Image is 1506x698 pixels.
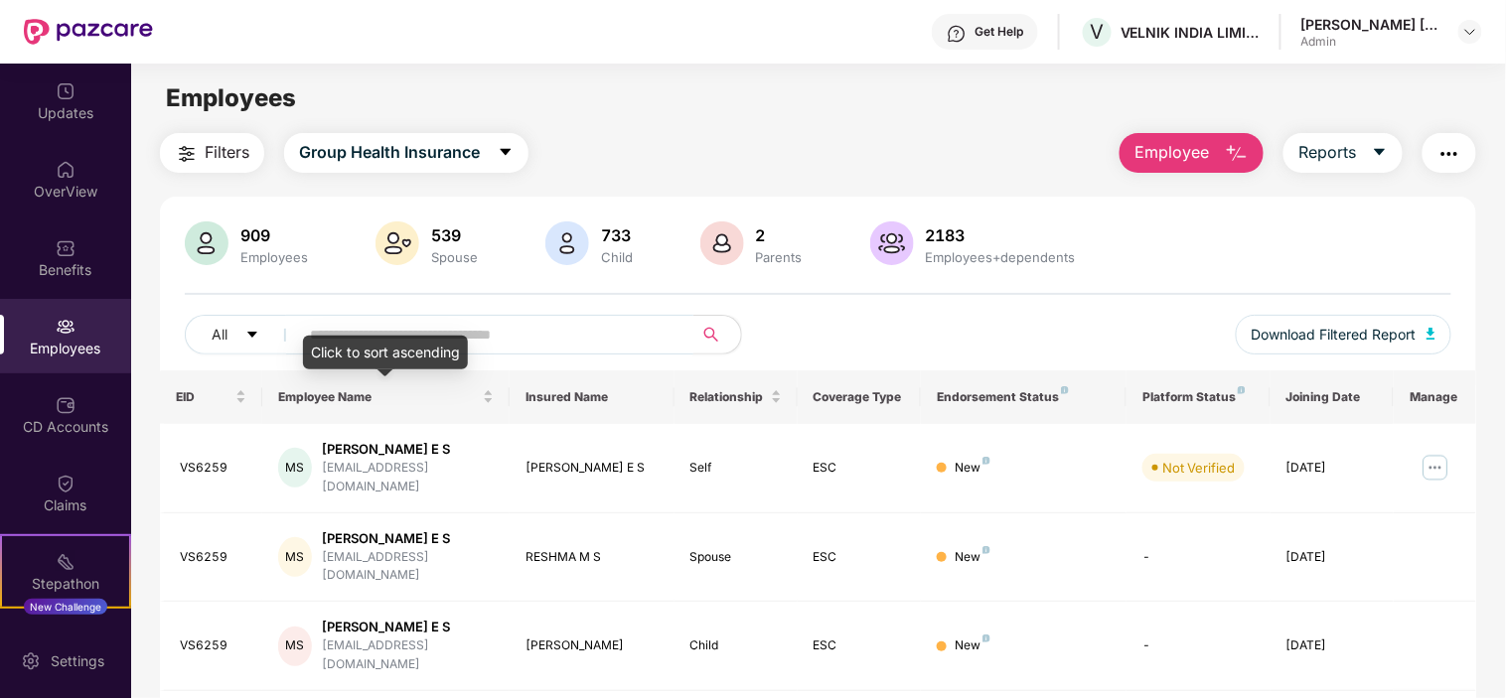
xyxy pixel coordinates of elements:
th: Insured Name [510,370,675,424]
div: New [955,459,990,478]
span: V [1091,20,1105,44]
div: 733 [597,225,637,245]
div: ESC [814,459,905,478]
span: Employees [166,83,296,112]
button: Reportscaret-down [1283,133,1403,173]
img: svg+xml;base64,PHN2ZyBpZD0iRHJvcGRvd24tMzJ4MzIiIHhtbG5zPSJodHRwOi8vd3d3LnczLm9yZy8yMDAwL3N2ZyIgd2... [1462,24,1478,40]
span: caret-down [1372,144,1388,162]
div: [PERSON_NAME] E S [526,459,659,478]
div: VS6259 [180,548,247,567]
img: svg+xml;base64,PHN2ZyB4bWxucz0iaHR0cDovL3d3dy53My5vcmcvMjAwMC9zdmciIHhtbG5zOnhsaW5rPSJodHRwOi8vd3... [1427,328,1436,340]
div: Employees [236,249,312,265]
div: Spouse [427,249,482,265]
button: Employee [1120,133,1264,173]
th: Joining Date [1271,370,1394,424]
div: MS [278,627,311,666]
img: manageButton [1420,452,1451,484]
img: svg+xml;base64,PHN2ZyB4bWxucz0iaHR0cDovL3d3dy53My5vcmcvMjAwMC9zdmciIHhtbG5zOnhsaW5rPSJodHRwOi8vd3... [1225,142,1249,166]
div: New Challenge [24,599,107,615]
img: svg+xml;base64,PHN2ZyB4bWxucz0iaHR0cDovL3d3dy53My5vcmcvMjAwMC9zdmciIHdpZHRoPSIyNCIgaGVpZ2h0PSIyNC... [1437,142,1461,166]
span: Filters [205,140,249,165]
span: EID [176,389,232,405]
span: caret-down [245,328,259,344]
th: Coverage Type [798,370,921,424]
img: svg+xml;base64,PHN2ZyB4bWxucz0iaHR0cDovL3d3dy53My5vcmcvMjAwMC9zdmciIHhtbG5zOnhsaW5rPSJodHRwOi8vd3... [545,221,589,265]
th: Manage [1394,370,1476,424]
div: VS6259 [180,459,247,478]
div: ESC [814,636,905,655]
img: svg+xml;base64,PHN2ZyBpZD0iQ2xhaW0iIHhtbG5zPSJodHRwOi8vd3d3LnczLm9yZy8yMDAwL3N2ZyIgd2lkdGg9IjIwIi... [56,474,75,493]
img: svg+xml;base64,PHN2ZyB4bWxucz0iaHR0cDovL3d3dy53My5vcmcvMjAwMC9zdmciIHhtbG5zOnhsaW5rPSJodHRwOi8vd3... [376,221,419,265]
div: 2183 [922,225,1080,245]
div: [PERSON_NAME] [526,636,659,655]
span: Employee Name [278,389,479,405]
div: Settings [45,651,110,671]
div: Stepathon [2,574,129,594]
div: [PERSON_NAME] E S [322,618,494,636]
img: svg+xml;base64,PHN2ZyB4bWxucz0iaHR0cDovL3d3dy53My5vcmcvMjAwMC9zdmciIHdpZHRoPSI4IiBoZWlnaHQ9IjgiIH... [1061,386,1069,394]
img: svg+xml;base64,PHN2ZyB4bWxucz0iaHR0cDovL3d3dy53My5vcmcvMjAwMC9zdmciIHdpZHRoPSI4IiBoZWlnaHQ9IjgiIH... [982,546,990,554]
div: [PERSON_NAME] [PERSON_NAME] [1301,15,1440,34]
span: Download Filtered Report [1252,324,1417,346]
div: [EMAIL_ADDRESS][DOMAIN_NAME] [322,548,494,586]
div: [DATE] [1286,636,1378,655]
div: MS [278,537,311,577]
div: Spouse [690,548,782,567]
div: [EMAIL_ADDRESS][DOMAIN_NAME] [322,459,494,496]
img: svg+xml;base64,PHN2ZyB4bWxucz0iaHR0cDovL3d3dy53My5vcmcvMjAwMC9zdmciIHdpZHRoPSIyNCIgaGVpZ2h0PSIyNC... [175,142,199,166]
div: Get Help [975,24,1023,40]
img: svg+xml;base64,PHN2ZyB4bWxucz0iaHR0cDovL3d3dy53My5vcmcvMjAwMC9zdmciIHdpZHRoPSI4IiBoZWlnaHQ9IjgiIH... [1238,386,1246,394]
img: New Pazcare Logo [24,19,153,45]
div: Admin [1301,34,1440,50]
button: Allcaret-down [185,315,306,354]
img: svg+xml;base64,PHN2ZyBpZD0iVXBkYXRlZCIgeG1sbnM9Imh0dHA6Ly93d3cudzMub3JnLzIwMDAvc3ZnIiB3aWR0aD0iMj... [56,81,75,101]
span: caret-down [498,144,514,162]
img: svg+xml;base64,PHN2ZyB4bWxucz0iaHR0cDovL3d3dy53My5vcmcvMjAwMC9zdmciIHhtbG5zOnhsaW5rPSJodHRwOi8vd3... [870,221,914,265]
span: Reports [1298,140,1356,165]
div: Endorsement Status [937,389,1111,405]
div: VELNIK INDIA LIMITED [1121,23,1260,42]
td: - [1127,602,1271,691]
div: [PERSON_NAME] E S [322,440,494,459]
span: Relationship [690,389,767,405]
button: Group Health Insurancecaret-down [284,133,528,173]
div: RESHMA M S [526,548,659,567]
span: search [692,327,731,343]
div: Self [690,459,782,478]
span: Group Health Insurance [299,140,480,165]
th: Relationship [675,370,798,424]
div: 2 [752,225,807,245]
button: Download Filtered Report [1236,315,1452,354]
img: svg+xml;base64,PHN2ZyB4bWxucz0iaHR0cDovL3d3dy53My5vcmcvMjAwMC9zdmciIHhtbG5zOnhsaW5rPSJodHRwOi8vd3... [185,221,228,265]
div: Platform Status [1142,389,1255,405]
div: Click to sort ascending [303,336,468,369]
th: EID [160,370,263,424]
button: Filters [160,133,264,173]
img: svg+xml;base64,PHN2ZyBpZD0iRW1wbG95ZWVzIiB4bWxucz0iaHR0cDovL3d3dy53My5vcmcvMjAwMC9zdmciIHdpZHRoPS... [56,317,75,337]
span: All [212,324,227,346]
img: svg+xml;base64,PHN2ZyBpZD0iSGVscC0zMngzMiIgeG1sbnM9Imh0dHA6Ly93d3cudzMub3JnLzIwMDAvc3ZnIiB3aWR0aD... [947,24,967,44]
img: svg+xml;base64,PHN2ZyBpZD0iU2V0dGluZy0yMHgyMCIgeG1sbnM9Imh0dHA6Ly93d3cudzMub3JnLzIwMDAvc3ZnIiB3aW... [21,651,41,671]
img: svg+xml;base64,PHN2ZyBpZD0iSG9tZSIgeG1sbnM9Imh0dHA6Ly93d3cudzMub3JnLzIwMDAvc3ZnIiB3aWR0aD0iMjAiIG... [56,160,75,180]
div: Child [690,636,782,655]
div: Parents [752,249,807,265]
div: MS [278,448,311,488]
div: 909 [236,225,312,245]
div: New [955,548,990,567]
div: New [955,636,990,655]
img: svg+xml;base64,PHN2ZyB4bWxucz0iaHR0cDovL3d3dy53My5vcmcvMjAwMC9zdmciIHdpZHRoPSI4IiBoZWlnaHQ9IjgiIH... [982,457,990,465]
div: [PERSON_NAME] E S [322,529,494,548]
div: [EMAIL_ADDRESS][DOMAIN_NAME] [322,636,494,674]
div: [DATE] [1286,548,1378,567]
div: Not Verified [1162,458,1235,478]
div: Employees+dependents [922,249,1080,265]
img: svg+xml;base64,PHN2ZyB4bWxucz0iaHR0cDovL3d3dy53My5vcmcvMjAwMC9zdmciIHdpZHRoPSI4IiBoZWlnaHQ9IjgiIH... [982,634,990,642]
img: svg+xml;base64,PHN2ZyBpZD0iQ0RfQWNjb3VudHMiIGRhdGEtbmFtZT0iQ0QgQWNjb3VudHMiIHhtbG5zPSJodHRwOi8vd3... [56,395,75,415]
th: Employee Name [262,370,510,424]
td: - [1127,513,1271,603]
div: ESC [814,548,905,567]
div: VS6259 [180,636,247,655]
button: search [692,315,742,354]
div: Child [597,249,637,265]
div: [DATE] [1286,459,1378,478]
